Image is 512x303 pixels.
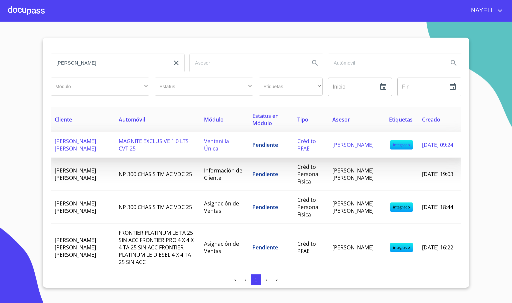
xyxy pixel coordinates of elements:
span: Ventanilla Única [204,138,229,152]
span: Tipo [297,116,308,123]
button: Search [307,55,323,71]
span: Información del Cliente [204,167,244,181]
button: account of current user [466,5,504,16]
span: Etiquetas [389,116,413,123]
span: 1 [255,277,257,282]
span: [PERSON_NAME] [332,141,374,149]
div: ​ [259,78,323,96]
span: [PERSON_NAME] [PERSON_NAME] [55,200,96,214]
span: Pendiente [252,203,278,211]
input: search [51,54,166,72]
span: [DATE] 18:44 [422,203,453,211]
span: [PERSON_NAME] [PERSON_NAME] [332,200,374,214]
span: Crédito PFAE [297,138,316,152]
span: Automóvil [119,116,145,123]
span: Asesor [332,116,350,123]
span: Módulo [204,116,224,123]
span: integrado [390,243,413,252]
div: ​ [51,78,149,96]
span: Crédito PFAE [297,240,316,255]
div: ​ [155,78,253,96]
span: Crédito Persona Física [297,163,318,185]
button: 1 [251,274,261,285]
span: NAYELI [466,5,496,16]
span: [PERSON_NAME] [PERSON_NAME] [332,167,374,181]
span: [DATE] 19:03 [422,170,453,178]
span: [PERSON_NAME] [PERSON_NAME] [PERSON_NAME] [55,236,96,258]
span: Estatus en Módulo [252,112,279,127]
span: Cliente [55,116,72,123]
span: [DATE] 09:24 [422,141,453,149]
span: integrado [390,140,413,150]
span: NP 300 CHASIS TM AC VDC 25 [119,203,192,211]
span: FRONTIER PLATINUM LE TA 25 SIN ACC FRONTIER PRO 4 X 4 X 4 TA 25 SIN ACC FRONTIER PLATINUM LE DIES... [119,229,194,266]
span: MAGNITE EXCLUSIVE 1 0 LTS CVT 25 [119,138,189,152]
span: Asignación de Ventas [204,200,239,214]
span: [DATE] 16:22 [422,244,453,251]
span: Asignación de Ventas [204,240,239,255]
span: [PERSON_NAME] [PERSON_NAME] [55,167,96,181]
span: integrado [390,202,413,212]
span: Pendiente [252,244,278,251]
span: Pendiente [252,141,278,149]
input: search [190,54,304,72]
span: Creado [422,116,440,123]
input: search [328,54,443,72]
span: NP 300 CHASIS TM AC VDC 25 [119,170,192,178]
span: Crédito Persona Física [297,196,318,218]
button: clear input [168,55,184,71]
button: Search [446,55,462,71]
span: [PERSON_NAME] [332,244,374,251]
span: Pendiente [252,170,278,178]
span: [PERSON_NAME] [PERSON_NAME] [55,138,96,152]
